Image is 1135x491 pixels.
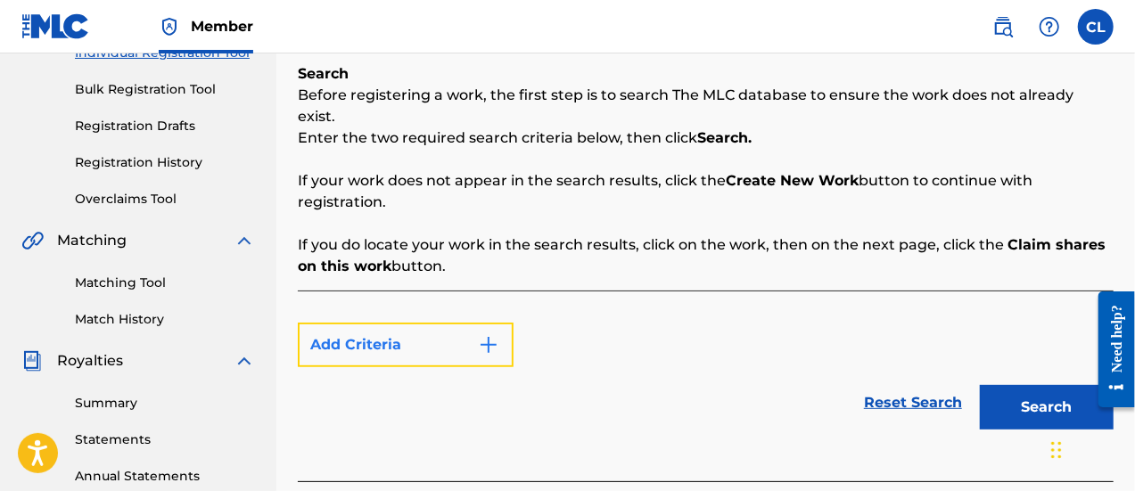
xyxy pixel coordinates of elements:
[191,16,253,37] span: Member
[298,85,1114,127] p: Before registering a work, the first step is to search The MLC database to ensure the work does n...
[75,80,255,99] a: Bulk Registration Tool
[75,430,255,449] a: Statements
[298,65,349,82] b: Search
[75,394,255,413] a: Summary
[1046,405,1135,491] iframe: Chat Widget
[21,350,43,372] img: Royalties
[75,153,255,172] a: Registration History
[159,16,180,37] img: Top Rightsholder
[980,385,1114,430] button: Search
[57,350,123,372] span: Royalties
[1039,16,1060,37] img: help
[1032,9,1067,45] div: Help
[75,274,255,292] a: Matching Tool
[1085,277,1135,421] iframe: Resource Center
[298,323,514,367] button: Add Criteria
[298,170,1114,213] p: If your work does not appear in the search results, click the button to continue with registration.
[21,230,44,251] img: Matching
[726,172,859,189] strong: Create New Work
[75,117,255,135] a: Registration Drafts
[298,314,1114,438] form: Search Form
[75,310,255,329] a: Match History
[985,9,1021,45] a: Public Search
[1046,405,1135,491] div: Chatt-widget
[478,334,499,356] img: 9d2ae6d4665cec9f34b9.svg
[1078,9,1114,45] div: User Menu
[992,16,1014,37] img: search
[21,13,90,39] img: MLC Logo
[855,383,971,422] a: Reset Search
[234,230,255,251] img: expand
[298,127,1114,149] p: Enter the two required search criteria below, then click
[298,234,1114,277] p: If you do locate your work in the search results, click on the work, then on the next page, click...
[57,230,127,251] span: Matching
[75,467,255,486] a: Annual Statements
[75,190,255,209] a: Overclaims Tool
[234,350,255,372] img: expand
[697,129,752,146] strong: Search.
[1051,423,1062,477] div: Dra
